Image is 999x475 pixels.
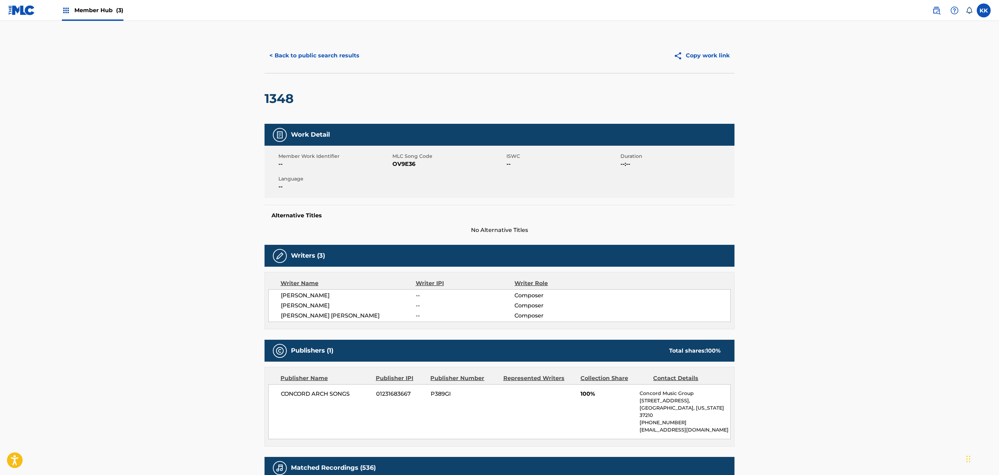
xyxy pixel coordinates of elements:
[8,5,35,15] img: MLC Logo
[580,374,648,383] div: Collection Share
[416,301,514,310] span: --
[669,47,734,64] button: Copy work link
[291,464,376,472] h5: Matched Recordings (536)
[281,312,416,320] span: [PERSON_NAME] [PERSON_NAME]
[640,397,730,404] p: [STREET_ADDRESS],
[977,3,991,17] div: User Menu
[276,347,284,355] img: Publishers
[276,131,284,139] img: Work Detail
[706,347,721,354] span: 100 %
[416,291,514,300] span: --
[116,7,123,14] span: (3)
[966,449,970,469] div: Drag
[392,153,505,160] span: MLC Song Code
[265,91,297,106] h2: 1348
[932,6,941,15] img: search
[514,301,604,310] span: Composer
[653,374,721,383] div: Contact Details
[278,183,391,191] span: --
[281,279,416,288] div: Writer Name
[271,212,728,219] h5: Alternative Titles
[674,51,686,60] img: Copy work link
[265,226,734,234] span: No Alternative Titles
[74,6,123,14] span: Member Hub
[276,252,284,260] img: Writers
[929,3,943,17] a: Public Search
[964,442,999,475] iframe: Chat Widget
[265,47,364,64] button: < Back to public search results
[376,390,425,398] span: 01231683667
[640,390,730,397] p: Concord Music Group
[281,390,371,398] span: CONCORD ARCH SONGS
[376,374,425,383] div: Publisher IPI
[514,279,604,288] div: Writer Role
[291,347,333,355] h5: Publishers (1)
[580,390,634,398] span: 100%
[392,160,505,168] span: OV9E36
[281,301,416,310] span: [PERSON_NAME]
[503,374,575,383] div: Represented Writers
[620,153,733,160] span: Duration
[948,3,961,17] div: Help
[980,335,999,391] iframe: Resource Center
[62,6,70,15] img: Top Rightsholders
[514,312,604,320] span: Composer
[278,175,391,183] span: Language
[966,7,973,14] div: Notifications
[506,160,619,168] span: --
[281,374,371,383] div: Publisher Name
[640,426,730,434] p: [EMAIL_ADDRESS][DOMAIN_NAME]
[430,374,498,383] div: Publisher Number
[640,404,730,419] p: [GEOGRAPHIC_DATA], [US_STATE] 37210
[506,153,619,160] span: ISWC
[514,291,604,300] span: Composer
[278,153,391,160] span: Member Work Identifier
[291,131,330,139] h5: Work Detail
[416,312,514,320] span: --
[669,347,721,355] div: Total shares:
[416,279,515,288] div: Writer IPI
[640,419,730,426] p: [PHONE_NUMBER]
[431,390,498,398] span: P389GI
[620,160,733,168] span: --:--
[291,252,325,260] h5: Writers (3)
[950,6,959,15] img: help
[281,291,416,300] span: [PERSON_NAME]
[278,160,391,168] span: --
[276,464,284,472] img: Matched Recordings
